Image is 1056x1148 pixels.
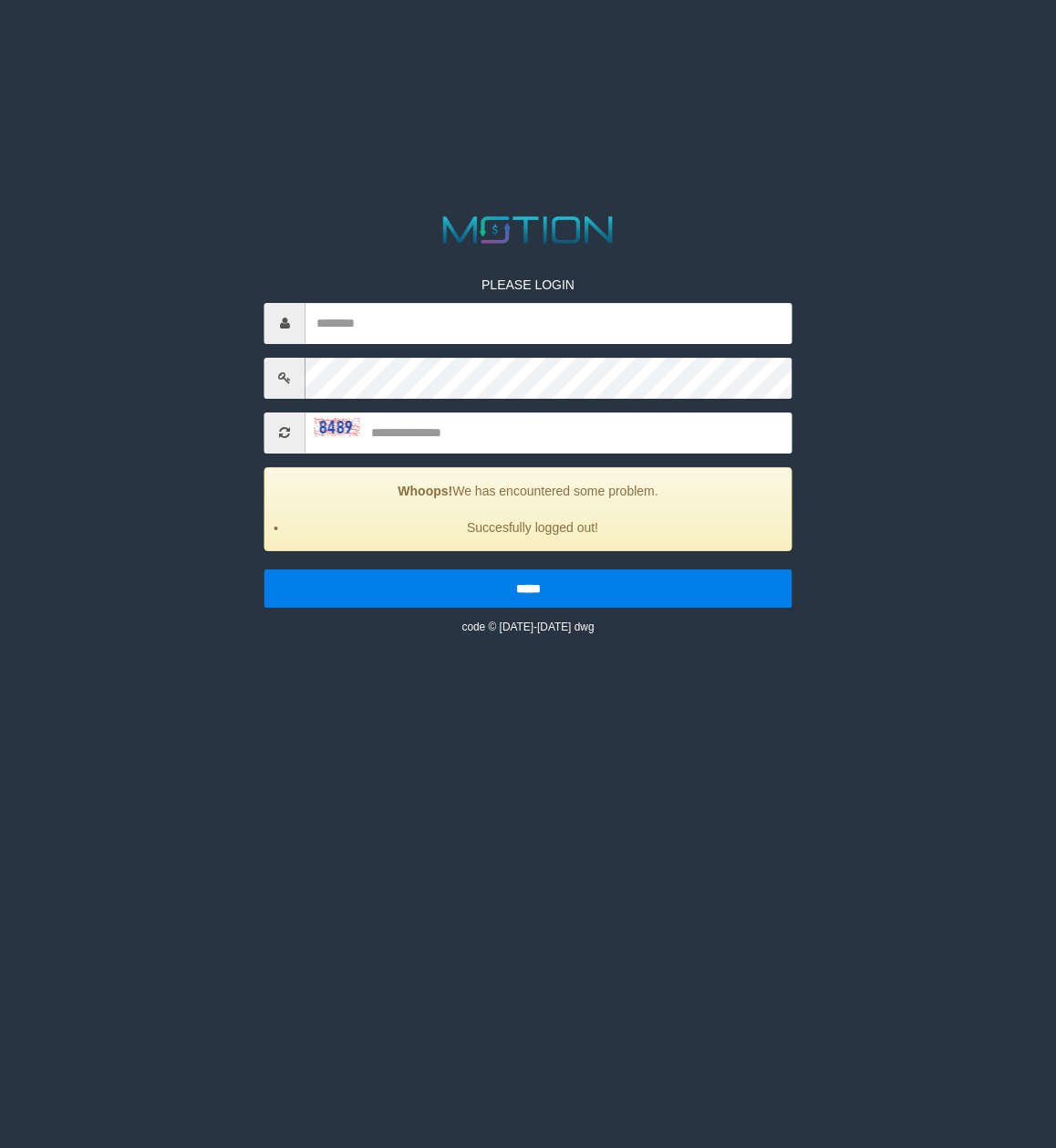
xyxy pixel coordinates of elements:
div: We has encountered some problem. [264,467,792,551]
li: Succesfully logged out! [288,518,778,537]
img: captcha [315,418,360,436]
img: MOTION_logo.png [436,212,621,248]
p: PLEASE LOGIN [264,276,792,294]
small: code © [DATE]-[DATE] dwg [461,621,594,633]
strong: Whoops! [398,484,452,498]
